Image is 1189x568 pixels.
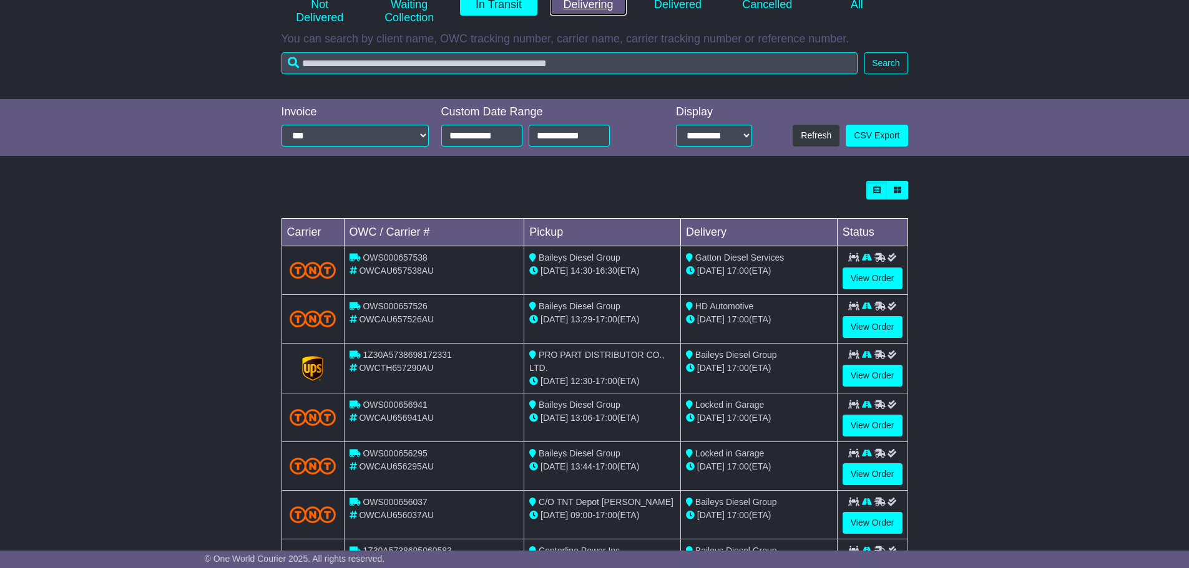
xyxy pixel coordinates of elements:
img: GetCarrierServiceLogo [302,356,323,381]
span: 1Z30A5738695060583 [363,546,451,556]
span: Centerline Power Inc. [539,546,622,556]
div: Invoice [281,105,429,119]
span: 17:00 [595,461,617,471]
img: TNT_Domestic.png [290,458,336,474]
a: View Order [843,365,903,387]
span: [DATE] [697,363,725,373]
span: 13:06 [570,413,592,423]
span: [DATE] [541,314,568,324]
span: [DATE] [541,266,568,276]
a: View Order [843,267,903,289]
span: 17:00 [727,266,749,276]
span: [DATE] [697,510,725,520]
div: - (ETA) [529,264,675,277]
span: Baileys Diesel Group [539,400,620,410]
span: OWS000656037 [363,497,428,507]
span: OWCTH657290AU [359,363,433,373]
span: OWCAU656941AU [359,413,434,423]
span: 17:00 [727,314,749,324]
span: 09:00 [570,510,592,520]
span: 17:00 [595,376,617,386]
img: TNT_Domestic.png [290,409,336,426]
span: Baileys Diesel Group [695,497,777,507]
span: HD Automotive [695,301,753,311]
div: - (ETA) [529,509,675,522]
a: View Order [843,512,903,534]
img: TNT_Domestic.png [290,506,336,523]
span: Locked in Garage [695,400,765,410]
span: 13:29 [570,314,592,324]
span: [DATE] [541,461,568,471]
span: OWCAU656295AU [359,461,434,471]
span: Locked in Garage [695,448,765,458]
div: Display [676,105,752,119]
span: [DATE] [697,413,725,423]
div: (ETA) [686,362,832,375]
a: View Order [843,463,903,485]
span: Gatton Diesel Services [695,253,784,262]
div: (ETA) [686,313,832,326]
span: OWS000657526 [363,301,428,311]
span: 17:00 [595,314,617,324]
div: - (ETA) [529,460,675,473]
span: 17:00 [727,461,749,471]
span: [DATE] [697,461,725,471]
span: © One World Courier 2025. All rights reserved. [205,554,385,564]
td: OWC / Carrier # [344,219,524,246]
button: Search [864,52,908,74]
span: C/O TNT Depot [PERSON_NAME] [539,497,673,507]
span: 17:00 [595,413,617,423]
span: Baileys Diesel Group [539,253,620,262]
img: TNT_Domestic.png [290,310,336,327]
div: Custom Date Range [441,105,642,119]
span: 14:30 [570,266,592,276]
span: Baileys Diesel Group [539,301,620,311]
td: Carrier [281,219,344,246]
img: TNT_Domestic.png [290,262,336,279]
div: (ETA) [686,264,832,277]
td: Pickup [524,219,681,246]
span: Baileys Diesel Group [695,350,777,360]
span: OWCAU656037AU [359,510,434,520]
span: 1Z30A5738698172331 [363,350,451,360]
button: Refresh [793,125,839,147]
span: OWCAU657538AU [359,266,434,276]
div: - (ETA) [529,313,675,326]
a: View Order [843,415,903,436]
span: Baileys Diesel Group [695,546,777,556]
span: [DATE] [697,314,725,324]
div: - (ETA) [529,412,675,425]
span: 17:00 [727,363,749,373]
p: You can search by client name, OWC tracking number, carrier name, carrier tracking number or refe... [281,32,908,46]
span: [DATE] [697,266,725,276]
span: [DATE] [541,413,568,423]
span: 16:30 [595,266,617,276]
span: PRO PART DISTRIBUTOR CO., LTD. [529,350,664,373]
span: Baileys Diesel Group [539,448,620,458]
div: (ETA) [686,412,832,425]
span: 12:30 [570,376,592,386]
div: (ETA) [686,509,832,522]
a: View Order [843,316,903,338]
span: OWS000657538 [363,253,428,262]
span: 13:44 [570,461,592,471]
div: (ETA) [686,460,832,473]
td: Delivery [680,219,837,246]
span: 17:00 [595,510,617,520]
span: OWS000656941 [363,400,428,410]
span: OWCAU657526AU [359,314,434,324]
span: 17:00 [727,413,749,423]
a: CSV Export [846,125,908,147]
span: OWS000656295 [363,448,428,458]
span: [DATE] [541,510,568,520]
span: 17:00 [727,510,749,520]
td: Status [837,219,908,246]
div: - (ETA) [529,375,675,388]
span: [DATE] [541,376,568,386]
